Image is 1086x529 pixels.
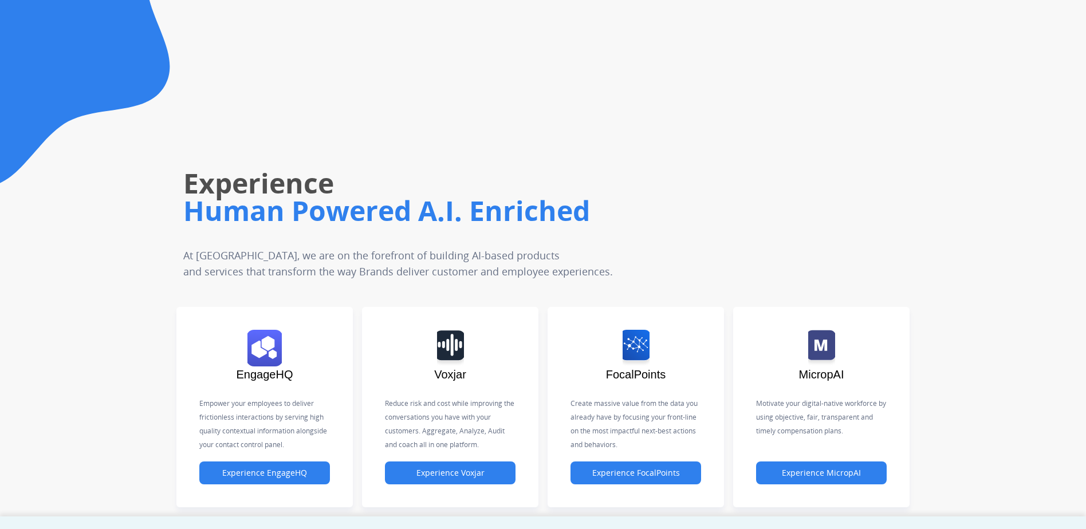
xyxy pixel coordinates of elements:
button: Experience FocalPoints [570,461,701,484]
a: Experience FocalPoints [570,468,701,478]
a: Experience Voxjar [385,468,516,478]
img: logo [437,330,464,366]
span: EngageHQ [237,368,293,381]
p: Create massive value from the data you already have by focusing your front-line on the most impac... [570,397,701,452]
span: MicropAI [799,368,844,381]
button: Experience MicropAI [756,461,887,484]
p: Empower your employees to deliver frictionless interactions by serving high quality contextual in... [199,397,330,452]
a: Experience EngageHQ [199,468,330,478]
h1: Experience [183,165,767,202]
p: Reduce risk and cost while improving the conversations you have with your customers. Aggregate, A... [385,397,516,452]
img: logo [623,330,650,366]
a: Experience MicropAI [756,468,887,478]
span: Voxjar [434,368,466,381]
h1: Human Powered A.I. Enriched [183,192,767,229]
button: Experience EngageHQ [199,461,330,484]
p: Motivate your digital-native workforce by using objective, fair, transparent and timely compensat... [756,397,887,438]
img: logo [808,330,835,366]
img: logo [247,330,282,366]
span: FocalPoints [606,368,666,381]
button: Experience Voxjar [385,461,516,484]
p: At [GEOGRAPHIC_DATA], we are on the forefront of building AI-based products and services that tra... [183,247,694,279]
